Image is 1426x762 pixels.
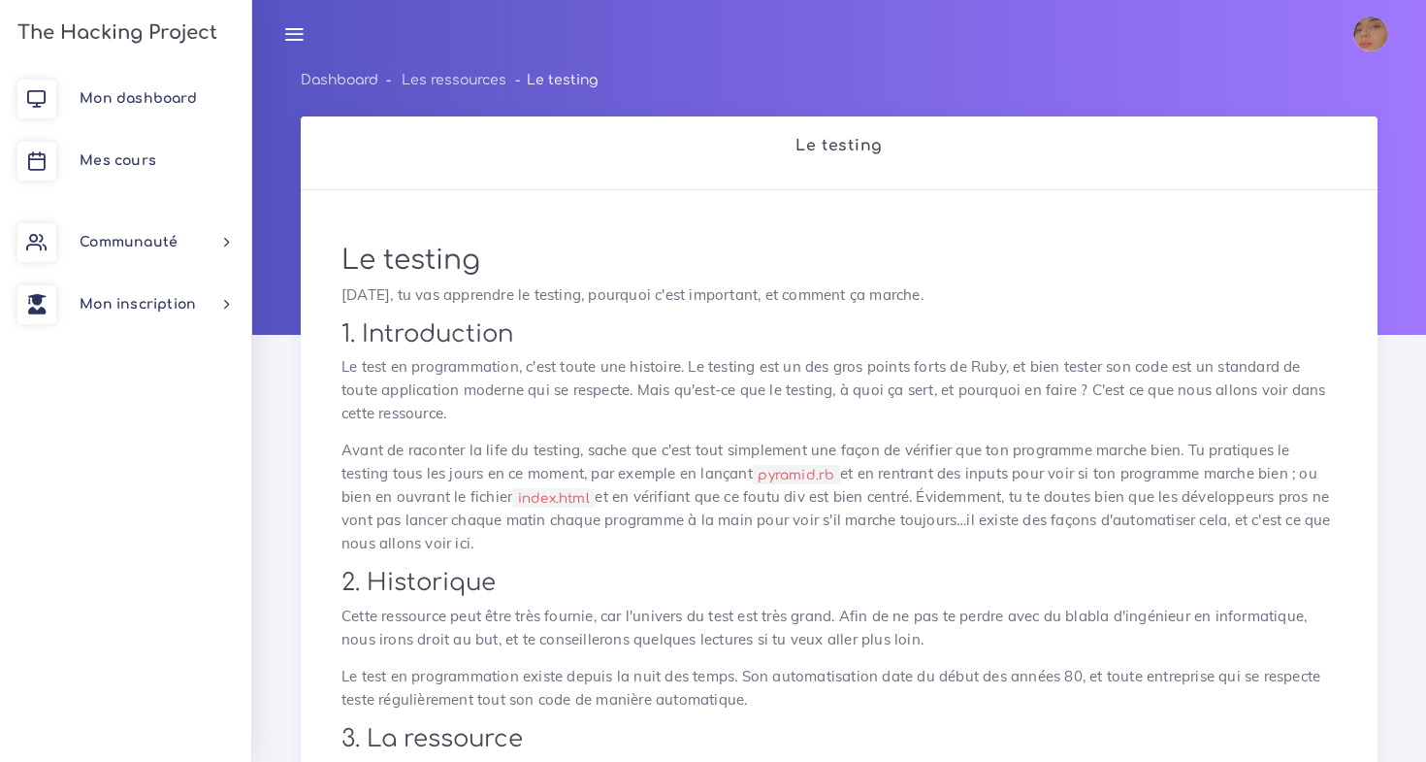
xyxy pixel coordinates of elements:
a: Dashboard [301,73,378,87]
span: Communauté [80,235,178,249]
code: index.html [512,488,595,509]
p: Le test en programmation existe depuis la nuit des temps. Son automatisation date du début des an... [341,665,1337,712]
h3: The Hacking Project [12,22,217,44]
span: Mon dashboard [80,91,197,106]
span: Mon inscription [80,297,196,312]
p: Le test en programmation, c'est toute une histoire. Le testing est un des gros points forts de Ru... [341,355,1337,425]
h2: Le testing [321,137,1357,155]
p: [DATE], tu vas apprendre le testing, pourquoi c'est important, et comment ça marche. [341,283,1337,307]
h2: 3. La ressource [341,725,1337,753]
img: noda6bzii9w0sc4bzlxt.jpg [1353,17,1388,51]
p: Cette ressource peut être très fournie, car l'univers du test est très grand. Afin de ne pas te p... [341,605,1337,651]
a: Les ressources [402,73,506,87]
li: Le testing [506,68,597,92]
p: Avant de raconter la life du testing, sache que c'est tout simplement une façon de vérifier que t... [341,439,1337,555]
h1: Le testing [341,245,1337,278]
code: pyramid.rb [753,465,840,485]
h2: 2. Historique [341,569,1337,597]
span: Mes cours [80,153,156,168]
h2: 1. Introduction [341,320,1337,348]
